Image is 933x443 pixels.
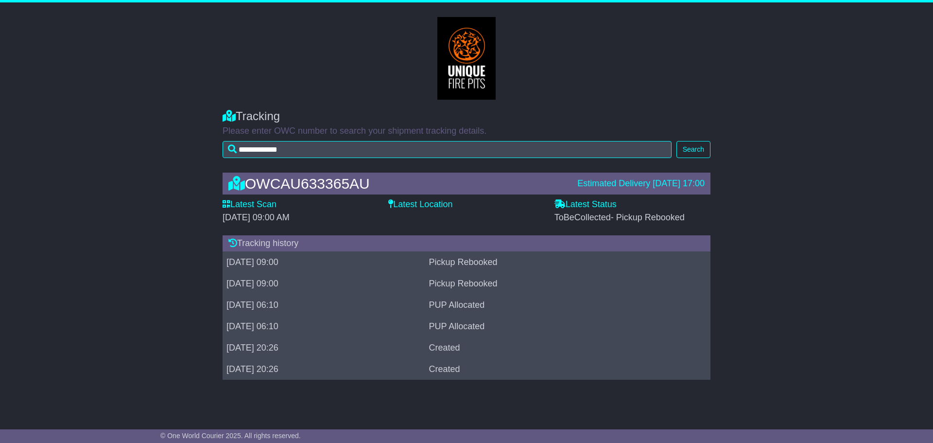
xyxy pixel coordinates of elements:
[223,337,425,359] td: [DATE] 20:26
[223,235,710,252] div: Tracking history
[223,359,425,380] td: [DATE] 20:26
[611,213,685,222] span: - Pickup Rebooked
[223,199,276,210] label: Latest Scan
[224,176,572,192] div: OWCAU633365AU
[425,295,684,316] td: PUP Allocated
[223,252,425,273] td: [DATE] 09:00
[425,316,684,337] td: PUP Allocated
[425,337,684,359] td: Created
[676,141,710,158] button: Search
[425,359,684,380] td: Created
[223,295,425,316] td: [DATE] 06:10
[223,109,710,124] div: Tracking
[388,199,452,210] label: Latest Location
[425,273,684,295] td: Pickup Rebooked
[554,199,617,210] label: Latest Status
[577,178,705,189] div: Estimated Delivery [DATE] 17:00
[425,252,684,273] td: Pickup Rebooked
[223,126,710,137] p: Please enter OWC number to search your shipment tracking details.
[160,432,301,440] span: © One World Courier 2025. All rights reserved.
[223,316,425,337] td: [DATE] 06:10
[437,17,496,100] img: GetCustomerLogo
[223,213,290,222] span: [DATE] 09:00 AM
[223,273,425,295] td: [DATE] 09:00
[554,213,685,222] span: ToBeCollected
